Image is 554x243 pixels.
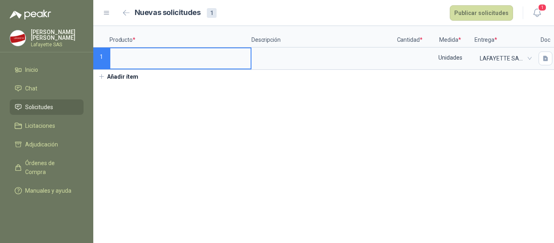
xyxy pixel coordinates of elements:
[25,121,55,130] span: Licitaciones
[135,7,201,19] h2: Nuevas solicitudes
[10,81,84,96] a: Chat
[450,5,513,21] button: Publicar solicitudes
[10,99,84,115] a: Solicitudes
[530,6,544,20] button: 1
[25,84,37,93] span: Chat
[426,26,475,47] p: Medida
[25,159,76,176] span: Órdenes de Compra
[110,26,251,47] p: Producto
[480,52,530,65] span: LAFAYETTE SAS LAFAYETTE SAS
[31,42,84,47] p: Lafayette SAS
[10,137,84,152] a: Adjudicación
[251,26,393,47] p: Descripción
[31,29,84,41] p: [PERSON_NAME] [PERSON_NAME]
[207,8,217,18] div: 1
[10,155,84,180] a: Órdenes de Compra
[25,103,53,112] span: Solicitudes
[427,48,474,67] div: Unidades
[93,47,110,70] p: 1
[475,26,535,47] p: Entrega
[25,186,71,195] span: Manuales y ayuda
[25,140,58,149] span: Adjudicación
[25,65,38,74] span: Inicio
[10,30,26,46] img: Company Logo
[10,183,84,198] a: Manuales y ayuda
[93,70,143,84] button: Añadir ítem
[393,26,426,47] p: Cantidad
[10,62,84,77] a: Inicio
[10,10,51,19] img: Logo peakr
[10,118,84,133] a: Licitaciones
[538,4,547,11] span: 1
